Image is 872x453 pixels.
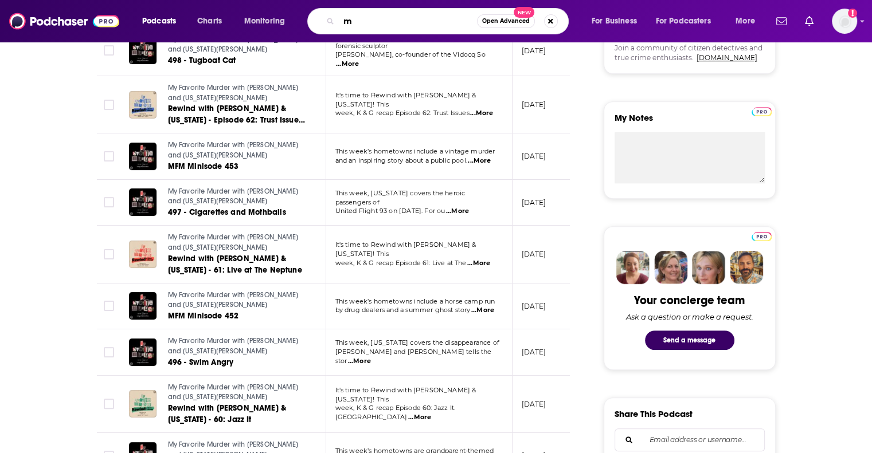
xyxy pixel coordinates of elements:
[522,301,546,311] p: [DATE]
[522,347,546,357] p: [DATE]
[335,189,466,206] span: This week, [US_STATE] covers the heroic passengers of
[335,33,479,50] span: On [DATE] episode, [PERSON_NAME] covers forensic sculptor
[335,259,467,267] span: week, K & G recap Episode 61: Live at The
[634,293,745,308] div: Your concierge team
[104,197,114,207] span: Toggle select row
[104,249,114,259] span: Toggle select row
[142,13,176,29] span: Podcasts
[168,56,236,65] span: 498 - Tugboat Cat
[168,403,306,426] a: Rewind with [PERSON_NAME] & [US_STATE] - 60: Jazz It
[335,50,486,58] span: [PERSON_NAME], co-founder of the Vidocq So
[477,14,535,28] button: Open AdvancedNew
[168,187,298,206] span: My Favorite Murder with [PERSON_NAME] and [US_STATE][PERSON_NAME]
[168,403,287,424] span: Rewind with [PERSON_NAME] & [US_STATE] - 60: Jazz It
[335,207,445,215] span: United Flight 93 on [DATE]. For ou
[615,408,693,419] h3: Share This Podcast
[168,103,306,126] a: Rewind with [PERSON_NAME] & [US_STATE] - Episode 62: Trust Issues & Ice Skate Shoes
[752,230,772,241] a: Pro website
[697,53,757,62] a: [DOMAIN_NAME]
[522,100,546,109] p: [DATE]
[168,207,306,218] a: 497 - Cigarettes and Mothballs
[408,413,431,422] span: ...More
[335,297,495,305] span: This week’s hometowns include a horse camp run
[168,83,306,103] a: My Favorite Murder with [PERSON_NAME] and [US_STATE][PERSON_NAME]
[168,310,306,322] a: MFM Minisode 452
[335,156,467,164] span: and an inspiring story about a public pool.
[168,383,306,403] a: My Favorite Murder with [PERSON_NAME] and [US_STATE][PERSON_NAME]
[168,161,239,171] span: MFM Minisode 453
[244,13,285,29] span: Monitoring
[168,357,306,368] a: 496 - Swim Angry
[168,104,305,136] span: Rewind with [PERSON_NAME] & [US_STATE] - Episode 62: Trust Issues & Ice Skate Shoes
[730,251,763,284] img: Jon Profile
[134,12,191,30] button: open menu
[615,428,765,451] div: Search followers
[514,7,534,18] span: New
[592,13,637,29] span: For Business
[335,404,456,421] span: week, K & G recap Episode 60: Jazz It. [GEOGRAPHIC_DATA]
[104,45,114,56] span: Toggle select row
[104,100,114,110] span: Toggle select row
[9,10,119,32] img: Podchaser - Follow, Share and Rate Podcasts
[336,60,359,69] span: ...More
[604,6,776,101] a: Visualized Cold CasesSponsored ContentJoin a community of citizen detectives and true crime enthu...
[522,46,546,56] p: [DATE]
[800,11,818,31] a: Show notifications dropdown
[168,311,239,321] span: MFM Minisode 452
[104,399,114,409] span: Toggle select row
[339,12,477,30] input: Search podcasts, credits, & more...
[348,357,371,366] span: ...More
[615,112,765,132] label: My Notes
[467,259,490,268] span: ...More
[318,8,580,34] div: Search podcasts, credits, & more...
[736,13,755,29] span: More
[624,429,755,451] input: Email address or username...
[168,337,298,355] span: My Favorite Murder with [PERSON_NAME] and [US_STATE][PERSON_NAME]
[168,84,298,102] span: My Favorite Murder with [PERSON_NAME] and [US_STATE][PERSON_NAME]
[615,44,765,63] span: Join a community of citizen detectives and true crime enthusiasts.
[335,338,499,346] span: This week, [US_STATE] covers the disappearance of
[648,12,728,30] button: open menu
[168,291,298,309] span: My Favorite Murder with [PERSON_NAME] and [US_STATE][PERSON_NAME]
[104,347,114,357] span: Toggle select row
[168,141,298,159] span: My Favorite Murder with [PERSON_NAME] and [US_STATE][PERSON_NAME]
[168,253,306,276] a: Rewind with [PERSON_NAME] & [US_STATE] - 61: Live at The Neptune
[168,187,306,207] a: My Favorite Murder with [PERSON_NAME] and [US_STATE][PERSON_NAME]
[832,9,857,34] span: Logged in as MackenzieCollier
[168,233,298,251] span: My Favorite Murder with [PERSON_NAME] and [US_STATE][PERSON_NAME]
[522,249,546,259] p: [DATE]
[335,147,495,155] span: This week’s hometowns include a vintage murder
[584,12,651,30] button: open menu
[522,151,546,161] p: [DATE]
[335,348,492,365] span: [PERSON_NAME] and [PERSON_NAME] tells the stor
[104,301,114,311] span: Toggle select row
[190,12,229,30] a: Charts
[168,254,302,275] span: Rewind with [PERSON_NAME] & [US_STATE] - 61: Live at The Neptune
[168,383,298,401] span: My Favorite Murder with [PERSON_NAME] and [US_STATE][PERSON_NAME]
[168,207,286,217] span: 497 - Cigarettes and Mothballs
[335,241,476,258] span: It's time to Rewind with [PERSON_NAME] & [US_STATE]! This
[168,357,234,367] span: 496 - Swim Angry
[616,251,650,284] img: Sydney Profile
[168,233,306,253] a: My Favorite Murder with [PERSON_NAME] and [US_STATE][PERSON_NAME]
[168,35,306,55] a: My Favorite Murder with [PERSON_NAME] and [US_STATE][PERSON_NAME]
[470,109,493,118] span: ...More
[468,156,491,166] span: ...More
[197,13,222,29] span: Charts
[168,140,306,160] a: My Favorite Murder with [PERSON_NAME] and [US_STATE][PERSON_NAME]
[752,232,772,241] img: Podchaser Pro
[335,91,476,108] span: It's time to Rewind with [PERSON_NAME] & [US_STATE]! This
[645,330,734,350] button: Send a message
[752,105,772,116] a: Pro website
[848,9,857,18] svg: Add a profile image
[471,306,494,315] span: ...More
[446,207,469,216] span: ...More
[692,251,725,284] img: Jules Profile
[482,18,530,24] span: Open Advanced
[335,109,470,117] span: week, K & G recap Episode 62: Trust Issues
[656,13,711,29] span: For Podcasters
[335,386,476,403] span: It's time to Rewind with [PERSON_NAME] & [US_STATE]! This
[168,290,306,310] a: My Favorite Murder with [PERSON_NAME] and [US_STATE][PERSON_NAME]
[522,198,546,207] p: [DATE]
